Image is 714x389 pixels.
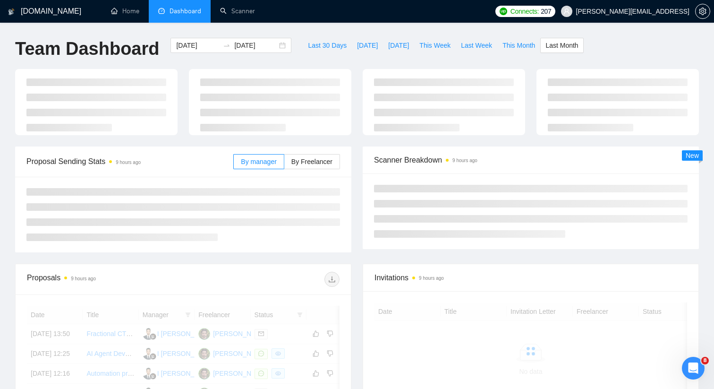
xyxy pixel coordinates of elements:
span: This Month [502,40,535,51]
time: 9 hours ago [452,158,477,163]
button: setting [695,4,710,19]
span: dashboard [158,8,165,14]
span: By Freelancer [291,158,332,165]
a: homeHome [111,7,139,15]
img: upwork-logo.png [500,8,507,15]
span: Invitations [374,272,687,284]
time: 9 hours ago [116,160,141,165]
button: This Week [414,38,456,53]
input: End date [234,40,277,51]
span: Last 30 Days [308,40,347,51]
button: [DATE] [383,38,414,53]
div: Proposals [27,272,183,287]
span: [DATE] [388,40,409,51]
span: By manager [241,158,276,165]
button: Last Week [456,38,497,53]
a: setting [695,8,710,15]
span: Connects: [510,6,539,17]
iframe: Intercom live chat [682,357,705,380]
span: [DATE] [357,40,378,51]
time: 9 hours ago [71,276,96,281]
button: [DATE] [352,38,383,53]
time: 9 hours ago [419,276,444,281]
span: Last Week [461,40,492,51]
a: searchScanner [220,7,255,15]
span: This Week [419,40,450,51]
span: setting [696,8,710,15]
span: Proposal Sending Stats [26,156,233,167]
span: to [223,42,230,49]
span: 207 [541,6,551,17]
span: Scanner Breakdown [374,154,688,166]
span: 8 [701,357,709,364]
span: Dashboard [170,7,201,15]
button: Last Month [540,38,583,53]
h1: Team Dashboard [15,38,159,60]
span: swap-right [223,42,230,49]
img: logo [8,4,15,19]
span: user [563,8,570,15]
button: Last 30 Days [303,38,352,53]
span: New [686,152,699,159]
button: This Month [497,38,540,53]
span: Last Month [545,40,578,51]
input: Start date [176,40,219,51]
